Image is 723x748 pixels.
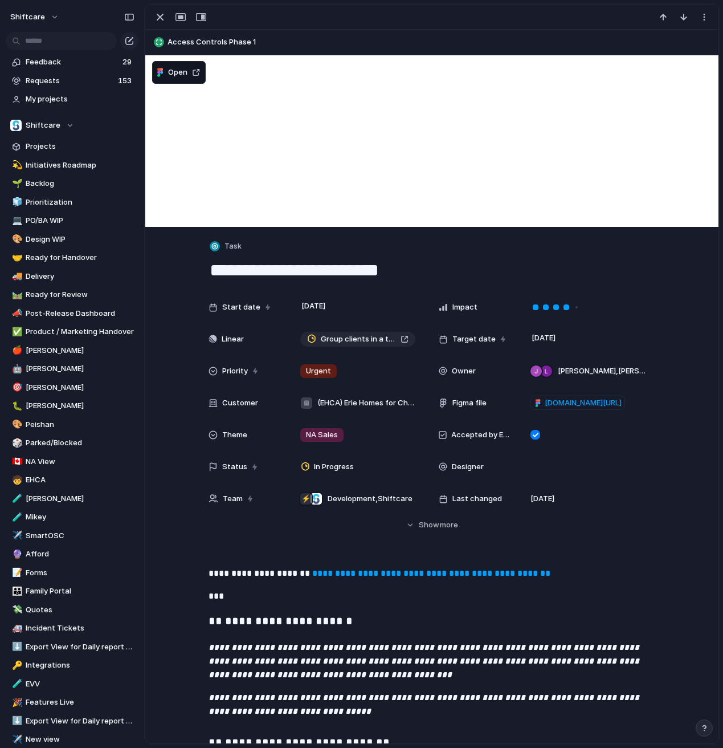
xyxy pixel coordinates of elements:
button: 🤖 [10,363,22,375]
span: PO/BA WIP [26,215,134,226]
span: 153 [118,75,134,87]
div: 🛤️ [12,288,20,302]
div: ✈️ [12,529,20,542]
button: 🧪 [10,493,22,505]
a: Group clients in a team [300,332,415,347]
div: 🧪[PERSON_NAME] [6,490,138,507]
span: [DATE] [530,493,554,505]
span: Customer [222,397,258,409]
button: ⬇️ [10,641,22,653]
span: Initiatives Roadmap [26,160,134,171]
div: 🔑 [12,659,20,672]
span: Incident Tickets [26,623,134,634]
div: 👪Family Portal [6,583,138,600]
a: 🍎[PERSON_NAME] [6,342,138,359]
a: ✈️New view [6,731,138,748]
span: shiftcare [10,11,45,23]
span: My projects [26,93,134,105]
button: 🤝 [10,252,22,263]
a: 📝Forms [6,564,138,582]
a: 🧒EHCA [6,471,138,489]
button: 🔮 [10,548,22,560]
a: 🐛[PERSON_NAME] [6,397,138,414]
div: ✈️ [12,733,20,746]
div: 👪 [12,585,20,598]
div: 🎉 [12,696,20,709]
span: Ready for Review [26,289,134,300]
div: 🌱 [12,177,20,190]
span: Group clients in a team [321,334,396,345]
div: 🧪 [12,492,20,505]
a: ⬇️Export View for Daily report - all other days [6,713,138,730]
span: Post-Release Dashboard [26,308,134,319]
button: 👪 [10,586,22,597]
span: EHCA [26,474,134,486]
div: 🧪 [12,511,20,524]
span: [DOMAIN_NAME][URL] [545,397,622,409]
button: Task [207,238,245,255]
a: 🧪EVV [6,676,138,693]
button: 🎨 [10,419,22,430]
a: ⬇️Export View for Daily report [DATE] [6,639,138,656]
span: Figma file [452,397,487,409]
span: Development , Shiftcare [328,493,412,505]
a: 🤖[PERSON_NAME] [6,360,138,377]
span: Task [224,241,242,252]
a: My projects [6,91,138,108]
button: Access Controls Phase 1 [150,33,713,51]
a: 🎲Parked/Blocked [6,434,138,452]
a: 🤝Ready for Handover [6,249,138,266]
span: New view [26,734,134,745]
span: [PERSON_NAME] [26,382,134,393]
div: 🎨 [12,233,20,246]
a: [DOMAIN_NAME][URL] [530,396,625,410]
div: 🧊 [12,196,20,209]
button: 🎉 [10,697,22,708]
div: 💸 [12,603,20,616]
div: 🇨🇦NA View [6,453,138,470]
button: 🧒 [10,474,22,486]
span: Integrations [26,660,134,671]
button: Showmore [209,515,655,535]
span: Access Controls Phase 1 [168,36,713,48]
div: 🚑 [12,622,20,635]
a: 🧊Prioritization [6,194,138,211]
span: [PERSON_NAME] , [PERSON_NAME] [558,365,646,377]
div: 🔮 [12,548,20,561]
span: Ready for Handover [26,252,134,263]
span: Export View for Daily report [DATE] [26,641,134,653]
span: EVV [26,678,134,690]
span: Linear [222,334,244,345]
button: ✈️ [10,530,22,542]
div: 💻PO/BA WIP [6,212,138,229]
a: 🎨Peishan [6,416,138,433]
button: 🧪 [10,511,22,523]
span: Prioritization [26,197,134,208]
span: [DATE] [299,299,329,313]
div: 📣Post-Release Dashboard [6,305,138,322]
a: 🔮Afford [6,546,138,563]
a: 🌱Backlog [6,175,138,192]
a: 🚑Incident Tickets [6,620,138,637]
span: Last changed [452,493,502,505]
span: NA Sales [306,429,338,441]
span: 29 [122,56,134,68]
a: 🧪Mikey [6,509,138,526]
div: 🎯[PERSON_NAME] [6,379,138,396]
span: Forms [26,567,134,579]
button: 🐛 [10,400,22,412]
span: Peishan [26,419,134,430]
span: Projects [26,141,134,152]
span: Priority [222,365,248,377]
